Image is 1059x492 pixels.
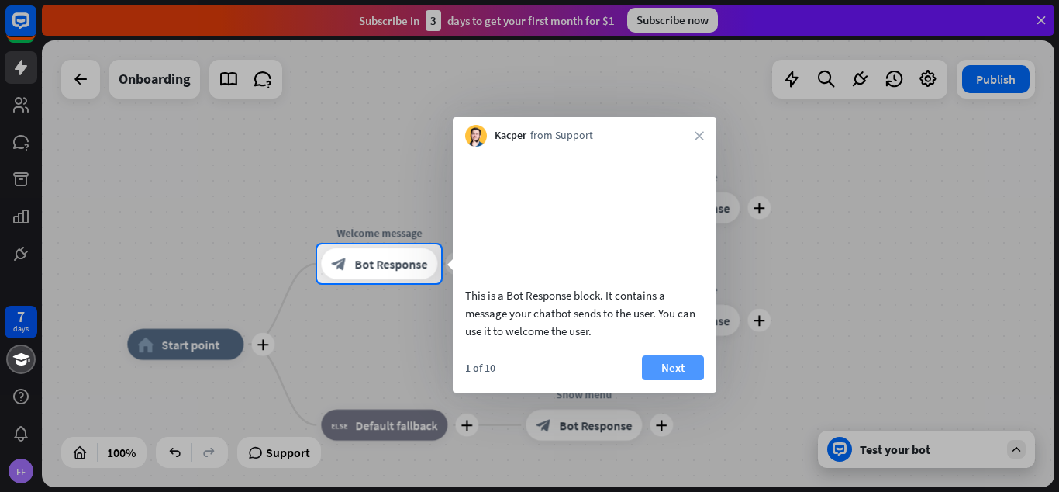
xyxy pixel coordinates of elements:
div: 1 of 10 [465,361,495,375]
div: This is a Bot Response block. It contains a message your chatbot sends to the user. You can use i... [465,286,704,340]
button: Open LiveChat chat widget [12,6,59,53]
button: Next [642,355,704,380]
span: Kacper [495,128,526,144]
span: from Support [530,128,593,144]
i: close [695,131,704,140]
i: block_bot_response [331,256,347,272]
span: Bot Response [354,256,427,272]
